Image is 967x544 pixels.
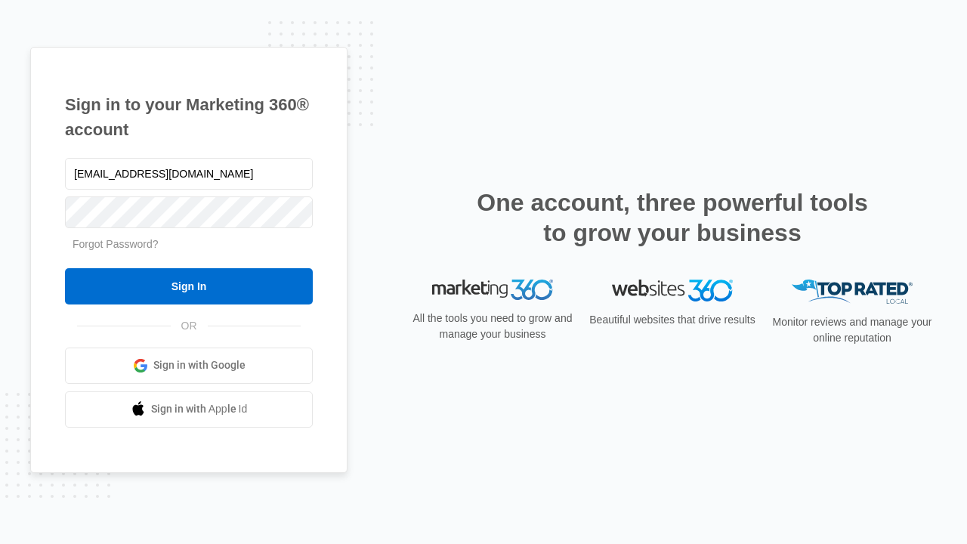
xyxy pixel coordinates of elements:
[768,314,937,346] p: Monitor reviews and manage your online reputation
[65,268,313,304] input: Sign In
[151,401,248,417] span: Sign in with Apple Id
[73,238,159,250] a: Forgot Password?
[612,280,733,301] img: Websites 360
[171,318,208,334] span: OR
[432,280,553,301] img: Marketing 360
[65,92,313,142] h1: Sign in to your Marketing 360® account
[792,280,913,304] img: Top Rated Local
[65,158,313,190] input: Email
[472,187,873,248] h2: One account, three powerful tools to grow your business
[408,311,577,342] p: All the tools you need to grow and manage your business
[153,357,246,373] span: Sign in with Google
[588,312,757,328] p: Beautiful websites that drive results
[65,391,313,428] a: Sign in with Apple Id
[65,348,313,384] a: Sign in with Google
